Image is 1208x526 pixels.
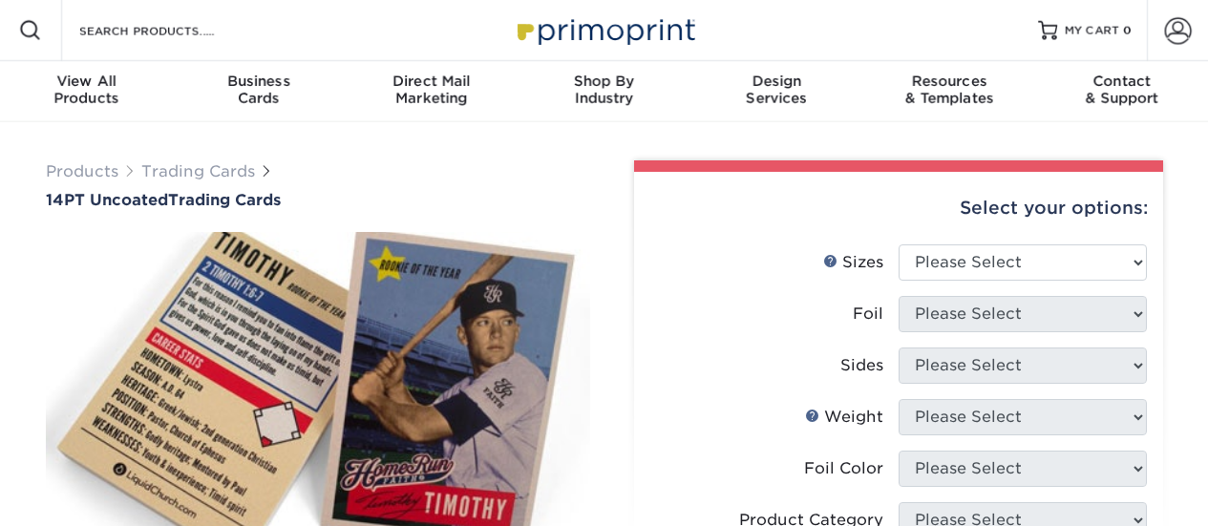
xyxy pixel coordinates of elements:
[863,73,1036,107] div: & Templates
[690,73,863,107] div: Services
[1065,23,1119,39] span: MY CART
[1123,24,1132,37] span: 0
[345,73,518,107] div: Marketing
[863,73,1036,90] span: Resources
[853,303,883,326] div: Foil
[46,191,590,209] h1: Trading Cards
[345,61,518,122] a: Direct MailMarketing
[46,162,118,180] a: Products
[173,61,346,122] a: BusinessCards
[805,406,883,429] div: Weight
[173,73,346,107] div: Cards
[518,73,690,90] span: Shop By
[173,73,346,90] span: Business
[46,191,168,209] span: 14PT Uncoated
[804,457,883,480] div: Foil Color
[345,73,518,90] span: Direct Mail
[840,354,883,377] div: Sides
[518,61,690,122] a: Shop ByIndustry
[1035,73,1208,90] span: Contact
[1035,73,1208,107] div: & Support
[649,172,1148,244] div: Select your options:
[690,61,863,122] a: DesignServices
[863,61,1036,122] a: Resources& Templates
[77,19,264,42] input: SEARCH PRODUCTS.....
[690,73,863,90] span: Design
[141,162,255,180] a: Trading Cards
[46,191,590,209] a: 14PT UncoatedTrading Cards
[509,10,700,51] img: Primoprint
[1035,61,1208,122] a: Contact& Support
[518,73,690,107] div: Industry
[823,251,883,274] div: Sizes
